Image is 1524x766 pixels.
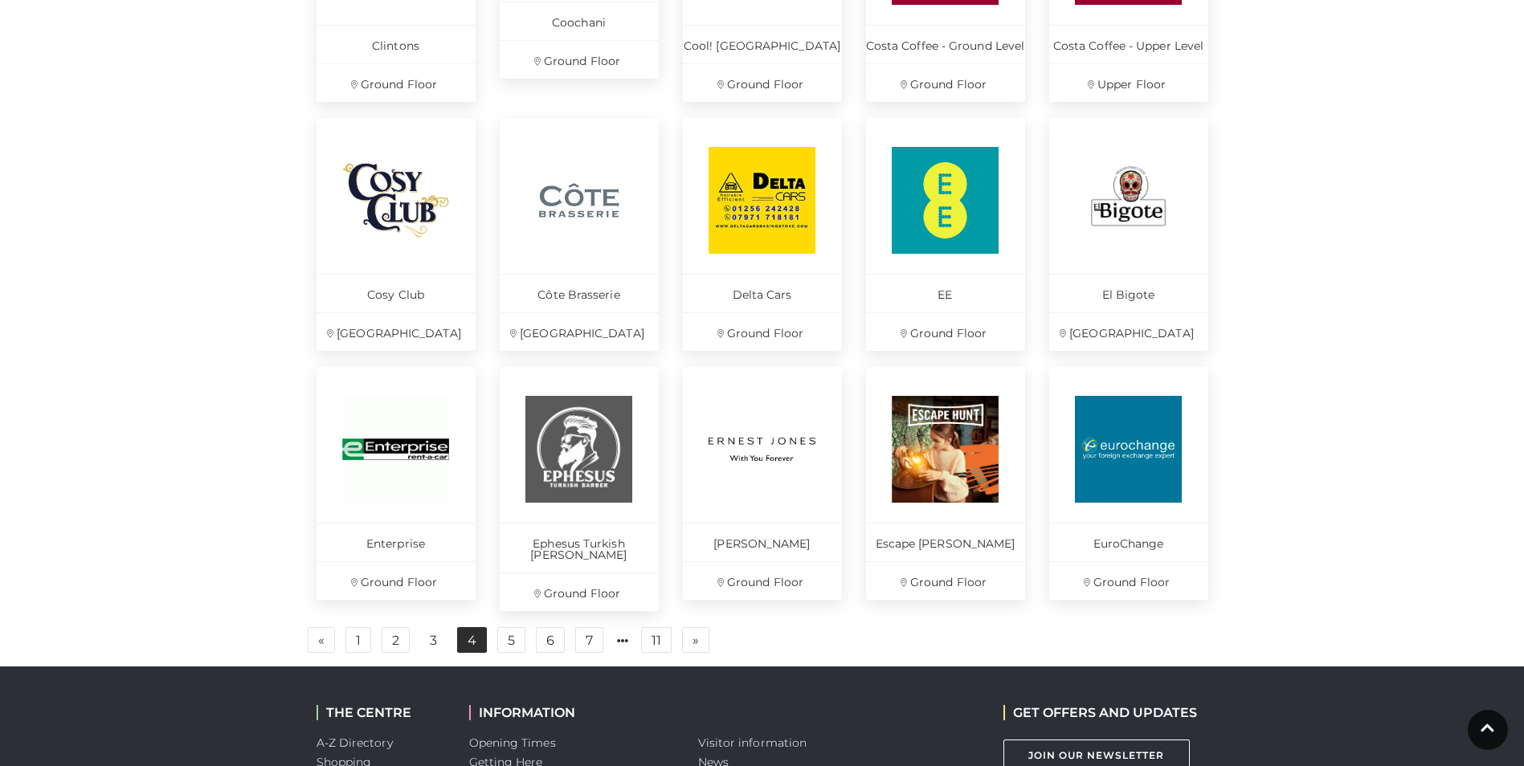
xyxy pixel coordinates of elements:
[866,523,1025,561] p: Escape [PERSON_NAME]
[500,118,659,351] a: Côte Brasserie [GEOGRAPHIC_DATA]
[500,40,659,79] p: Ground Floor
[308,627,335,653] a: Previous
[500,572,659,611] p: Ground Floor
[1049,523,1208,561] p: EuroChange
[317,312,476,351] p: [GEOGRAPHIC_DATA]
[317,274,476,312] p: Cosy Club
[683,523,842,561] p: [PERSON_NAME]
[318,634,325,646] span: «
[500,312,659,351] p: [GEOGRAPHIC_DATA]
[317,25,476,63] p: Clintons
[683,63,842,102] p: Ground Floor
[317,63,476,102] p: Ground Floor
[500,274,659,312] p: Côte Brasserie
[497,627,525,653] a: 5
[683,367,842,600] a: [PERSON_NAME] Ground Floor
[1049,274,1208,312] p: El Bigote
[641,627,672,653] a: 11
[866,25,1025,63] p: Costa Coffee - Ground Level
[457,627,487,653] a: 4
[317,118,476,351] a: Cosy Club [GEOGRAPHIC_DATA]
[683,25,842,63] p: Cool! [GEOGRAPHIC_DATA]
[469,735,556,750] a: Opening Times
[1049,367,1208,600] a: EuroChange Ground Floor
[500,367,659,611] a: Ephesus Turkish [PERSON_NAME] Ground Floor
[1049,561,1208,600] p: Ground Floor
[866,274,1025,312] p: EE
[1003,705,1197,720] h2: GET OFFERS AND UPDATES
[575,627,603,653] a: 7
[500,2,659,40] p: Coochani
[866,63,1025,102] p: Ground Floor
[683,561,842,600] p: Ground Floor
[1049,312,1208,351] p: [GEOGRAPHIC_DATA]
[317,705,445,720] h2: THE CENTRE
[1049,25,1208,63] p: Costa Coffee - Upper Level
[1049,118,1208,351] a: El Bigote [GEOGRAPHIC_DATA]
[469,705,674,720] h2: INFORMATION
[317,561,476,600] p: Ground Floor
[866,312,1025,351] p: Ground Floor
[866,561,1025,600] p: Ground Floor
[317,523,476,561] p: Enterprise
[1049,63,1208,102] p: Upper Floor
[693,634,699,646] span: »
[345,627,371,653] a: 1
[317,367,476,600] a: Enterprise Ground Floor
[317,735,393,750] a: A-Z Directory
[698,735,807,750] a: Visitor information
[682,627,709,653] a: Next
[536,627,565,653] a: 6
[382,627,410,653] a: 2
[683,118,842,351] a: Delta Cars Ground Floor
[683,274,842,312] p: Delta Cars
[866,367,1025,600] a: Escape [PERSON_NAME] Ground Floor
[866,118,1025,351] a: EE Ground Floor
[683,312,842,351] p: Ground Floor
[500,523,659,572] p: Ephesus Turkish [PERSON_NAME]
[420,628,447,654] a: 3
